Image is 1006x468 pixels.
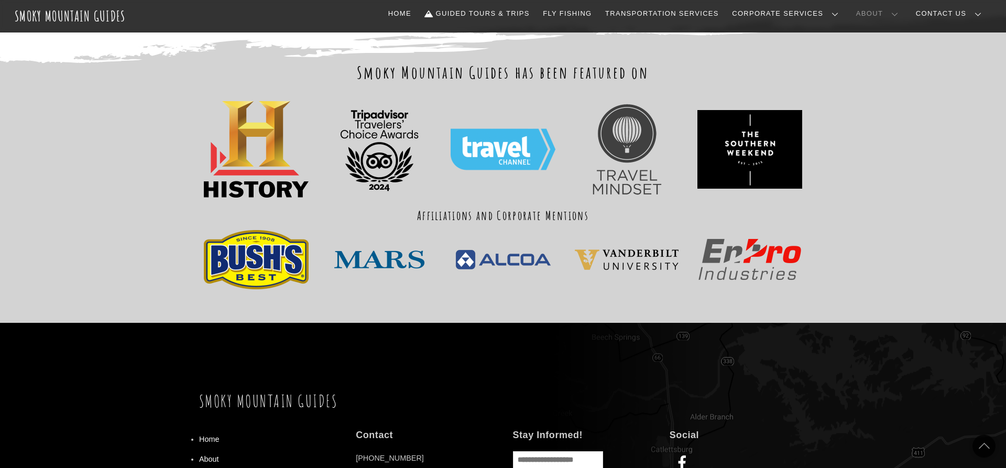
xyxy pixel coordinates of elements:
img: bushs-best-logo [204,230,309,289]
a: Home [199,435,219,443]
h3: Affiliations and Corporate Mentions [199,207,807,224]
a: About [852,3,906,25]
img: Mars-Logo [327,249,432,270]
h4: Stay Informed! [513,429,650,441]
img: Travel_Channel [451,110,555,189]
h4: Contact [356,429,493,441]
img: TC_transparent_BF Logo_L_2024_RGB [327,92,432,207]
a: About [199,455,219,463]
h2: Smoky Mountain Guides has been featured on [199,61,807,83]
a: Smoky Mountain Guides [15,7,126,25]
img: ece09f7c36744c8fa1a1437cfc0e485a-hd [697,110,802,189]
a: facebook [670,459,698,467]
img: PNGPIX-COM-Alcoa-Logo-PNG-Transparent [451,246,555,274]
img: Enpro_Industries_logo.svg [697,238,802,281]
a: Smoky Mountain Guides [199,391,337,411]
img: PinClipart.com_free-job-clip-art_2123767 [204,101,309,198]
a: Corporate Services [728,3,847,25]
h4: Social [670,429,807,441]
img: Travel+Mindset [574,97,679,202]
a: Transportation Services [601,3,723,25]
img: 225d4cf12a6e9da6996dc3d47250e4de [574,249,679,270]
a: Contact Us [912,3,990,25]
a: Fly Fishing [539,3,596,25]
a: Guided Tours & Trips [421,3,534,25]
a: Home [384,3,415,25]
